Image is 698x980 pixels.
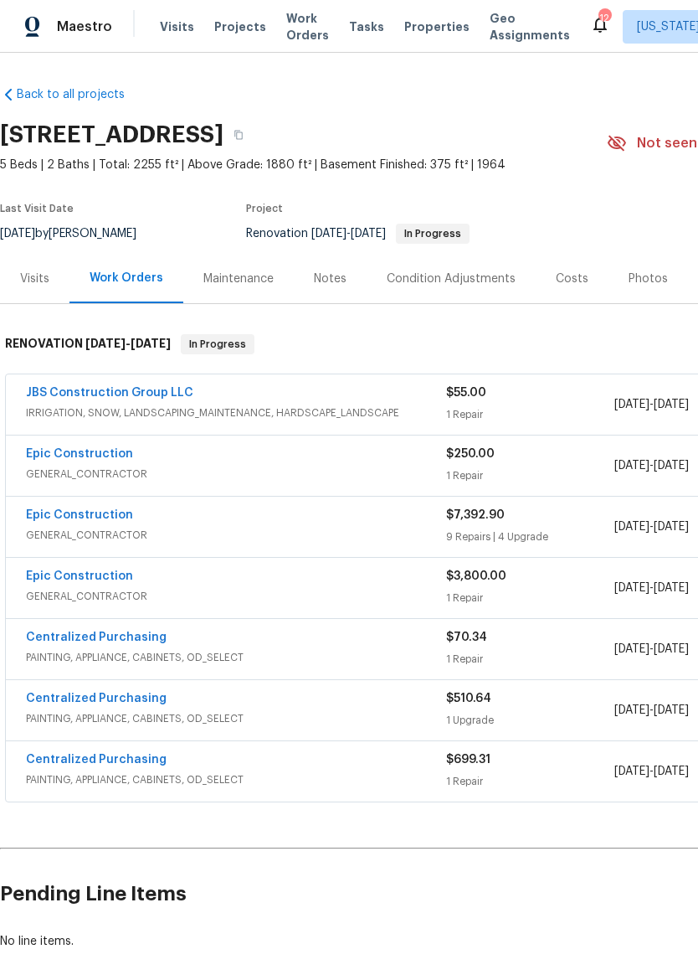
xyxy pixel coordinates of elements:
[446,509,505,521] span: $7,392.90
[20,271,49,287] div: Visits
[614,396,689,413] span: -
[57,18,112,35] span: Maestro
[314,271,346,287] div: Notes
[286,10,329,44] span: Work Orders
[26,527,446,544] span: GENERAL_CONTRACTOR
[654,521,689,533] span: [DATE]
[654,766,689,777] span: [DATE]
[223,120,254,150] button: Copy Address
[446,754,490,766] span: $699.31
[446,712,614,729] div: 1 Upgrade
[131,338,171,349] span: [DATE]
[614,521,649,533] span: [DATE]
[160,18,194,35] span: Visits
[404,18,470,35] span: Properties
[446,773,614,790] div: 1 Repair
[26,466,446,482] span: GENERAL_CONTRACTOR
[614,643,649,655] span: [DATE]
[351,228,386,240] span: [DATE]
[629,271,668,287] div: Photos
[246,228,470,240] span: Renovation
[85,338,171,349] span: -
[654,399,689,410] span: [DATE]
[446,448,495,460] span: $250.00
[26,754,167,766] a: Centralized Purchasing
[85,338,126,349] span: [DATE]
[446,467,614,484] div: 1 Repair
[446,387,486,399] span: $55.00
[446,651,614,668] div: 1 Repair
[26,405,446,421] span: IRRIGATION, SNOW, LANDSCAPING_MAINTENANCE, HARDSCAPE_LANDSCAPE
[556,271,588,287] div: Costs
[654,643,689,655] span: [DATE]
[654,582,689,594] span: [DATE]
[311,228,386,240] span: -
[614,580,689,596] span: -
[614,582,649,594] span: [DATE]
[26,771,446,788] span: PAINTING, APPLIANCE, CABINETS, OD_SELECT
[311,228,346,240] span: [DATE]
[26,649,446,666] span: PAINTING, APPLIANCE, CABINETS, OD_SELECT
[26,509,133,521] a: Epic Construction
[26,387,193,399] a: JBS Construction Group LLC
[26,693,167,704] a: Centralized Purchasing
[203,271,274,287] div: Maintenance
[446,570,506,582] span: $3,800.00
[614,641,689,658] span: -
[614,399,649,410] span: [DATE]
[490,10,570,44] span: Geo Assignments
[26,570,133,582] a: Epic Construction
[446,529,614,545] div: 9 Repairs | 4 Upgrade
[214,18,266,35] span: Projects
[5,334,171,354] h6: RENOVATION
[614,704,649,716] span: [DATE]
[614,702,689,719] span: -
[182,336,253,353] span: In Progress
[90,270,163,286] div: Work Orders
[614,766,649,777] span: [DATE]
[446,693,491,704] span: $510.64
[349,21,384,33] span: Tasks
[654,704,689,716] span: [DATE]
[598,10,610,27] div: 12
[387,271,516,287] div: Condition Adjustments
[614,763,689,780] span: -
[654,460,689,472] span: [DATE]
[446,406,614,423] div: 1 Repair
[614,460,649,472] span: [DATE]
[26,632,167,643] a: Centralized Purchasing
[446,590,614,606] div: 1 Repair
[398,229,468,239] span: In Progress
[446,632,487,643] span: $70.34
[614,518,689,535] span: -
[26,710,446,727] span: PAINTING, APPLIANCE, CABINETS, OD_SELECT
[246,204,283,214] span: Project
[26,588,446,605] span: GENERAL_CONTRACTOR
[26,448,133,460] a: Epic Construction
[614,457,689,474] span: -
